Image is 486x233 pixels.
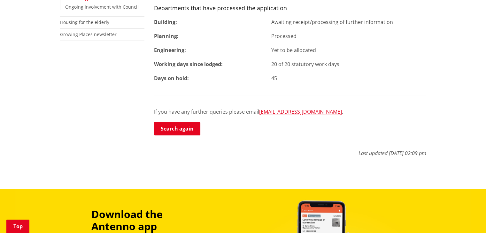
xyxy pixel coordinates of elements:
[154,19,177,26] strong: Building:
[266,18,431,26] div: Awaiting receipt/processing of further information
[457,206,480,229] iframe: Messenger Launcher
[154,5,426,12] h3: Departments that have processed the application
[266,32,431,40] div: Processed
[91,208,207,233] h3: Download the Antenno app
[154,108,426,116] p: If you have any further queries please email .
[154,143,426,157] p: Last updated [DATE] 02:09 pm
[266,46,431,54] div: Yet to be allocated
[60,19,109,25] a: Housing for the elderly
[60,31,117,37] a: Growing Places newsletter
[266,74,431,82] div: 45
[154,75,189,82] strong: Days on hold:
[6,220,29,233] a: Top
[65,4,139,10] a: Ongoing involvement with Council
[266,60,431,68] div: 20 of 20 statutory work days
[154,33,179,40] strong: Planning:
[259,108,342,115] a: [EMAIL_ADDRESS][DOMAIN_NAME]
[154,61,223,68] strong: Working days since lodged:
[154,122,200,135] a: Search again
[154,47,186,54] strong: Engineering:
